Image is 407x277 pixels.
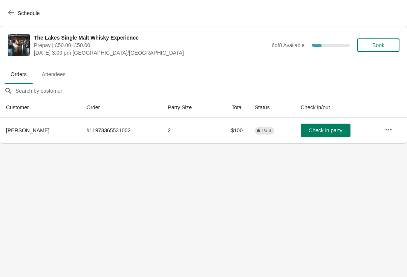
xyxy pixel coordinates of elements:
span: Orders [5,67,33,81]
input: Search by customer [15,84,407,98]
span: [PERSON_NAME] [6,127,49,133]
span: [DATE] 3:00 pm [GEOGRAPHIC_DATA]/[GEOGRAPHIC_DATA] [34,49,268,57]
th: Check in/out [295,98,379,118]
span: Paid [262,128,271,134]
td: 2 [162,118,214,143]
span: Check in party [309,127,342,133]
th: Order [80,98,162,118]
th: Party Size [162,98,214,118]
button: Book [357,38,399,52]
span: Schedule [18,10,40,16]
th: Total [214,98,249,118]
span: The Lakes Single Malt Whisky Experience [34,34,268,41]
span: 6 of 8 Available [272,42,304,48]
button: Schedule [4,6,46,20]
img: The Lakes Single Malt Whisky Experience [8,34,30,56]
button: Check in party [301,124,350,137]
td: $100 [214,118,249,143]
td: # 11973365531002 [80,118,162,143]
span: Attendees [36,67,72,81]
th: Status [249,98,295,118]
span: Prepay | £50.00–£50.00 [34,41,268,49]
span: Book [372,42,384,48]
